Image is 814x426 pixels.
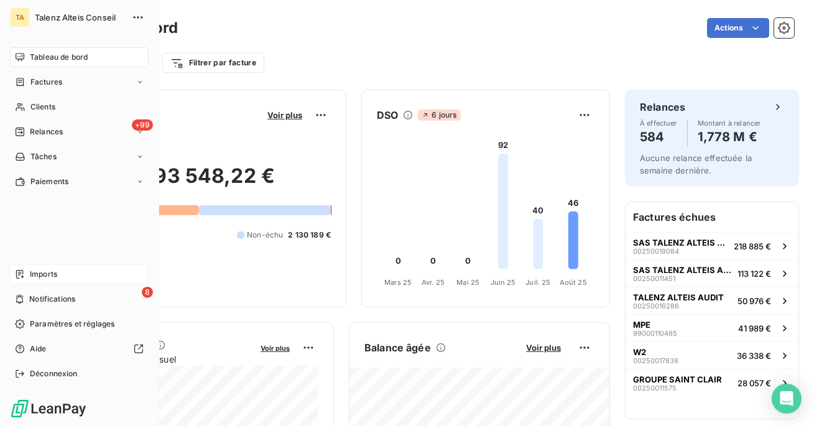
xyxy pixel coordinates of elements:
img: Logo LeanPay [10,399,87,419]
span: Notifications [29,294,75,305]
button: Voir plus [264,109,306,121]
span: MPE [633,320,650,330]
button: SAS TALENZ ALTEIS AUDIT00250011451113 122 € [626,259,798,287]
a: Paramètres et réglages [10,314,149,334]
tspan: Avr. 25 [422,278,445,287]
button: MPE9900011048541 989 € [626,314,798,341]
span: Relances [30,126,63,137]
button: W20025001783836 338 € [626,341,798,369]
span: +99 [132,119,153,131]
h6: Relances [640,100,685,114]
span: 218 885 € [734,241,771,251]
span: Imports [30,269,57,280]
h2: 4 193 548,22 € [70,164,331,201]
button: SAS TALENZ ALTEIS AUDIT00250019084218 885 € [626,232,798,259]
span: Montant à relancer [698,119,761,127]
tspan: Juil. 25 [525,278,550,287]
div: TA [10,7,30,27]
div: Open Intercom Messenger [772,384,802,414]
h6: Balance âgée [364,340,431,355]
tspan: Mars 25 [384,278,412,287]
span: Voir plus [526,343,561,353]
button: Voir plus [257,342,294,353]
a: Paiements [10,172,149,192]
button: TALENZ ALTEIS AUDIT0025001628650 976 € [626,287,798,314]
span: 28 057 € [738,378,771,388]
button: Actions [707,18,769,38]
a: Aide [10,339,149,359]
span: Aucune relance effectuée la semaine dernière. [640,153,752,175]
a: +99Relances [10,122,149,142]
span: W2 [633,347,646,357]
span: 113 122 € [738,269,771,279]
span: Chiffre d'affaires mensuel [70,353,252,366]
span: 41 989 € [738,323,771,333]
a: Tâches [10,147,149,167]
button: Voir plus [522,342,565,353]
span: 99000110485 [633,330,677,337]
span: Clients [30,101,55,113]
span: 8 [142,287,153,298]
span: 6 jours [418,109,460,121]
h6: Factures échues [626,202,798,232]
span: 00250011575 [633,384,677,392]
a: Imports [10,264,149,284]
span: Tâches [30,151,57,162]
span: Paiements [30,176,68,187]
span: Non-échu [247,229,283,241]
tspan: Mai 25 [456,278,479,287]
h6: DSO [377,108,398,123]
span: SAS TALENZ ALTEIS AUDIT [633,265,733,275]
button: Filtrer par facture [162,53,264,73]
button: GROUPE SAINT CLAIR0025001157528 057 € [626,369,798,396]
span: Paramètres et réglages [30,318,114,330]
span: Talenz Alteis Conseil [35,12,124,22]
span: 00250011451 [633,275,675,282]
a: Factures [10,72,149,92]
tspan: Août 25 [560,278,587,287]
span: SAS TALENZ ALTEIS AUDIT [633,238,729,248]
a: Clients [10,97,149,117]
span: Déconnexion [30,368,78,379]
tspan: Juin 25 [491,278,516,287]
h4: 584 [640,127,677,147]
a: Tableau de bord [10,47,149,67]
span: Voir plus [261,344,290,353]
span: 36 338 € [737,351,771,361]
span: 00250016286 [633,302,679,310]
span: Voir plus [267,110,302,120]
h4: 1,778 M € [698,127,761,147]
span: 50 976 € [738,296,771,306]
span: TALENZ ALTEIS AUDIT [633,292,724,302]
span: 00250017838 [633,357,678,364]
span: 00250019084 [633,248,679,255]
span: GROUPE SAINT CLAIR [633,374,722,384]
span: Factures [30,76,62,88]
span: À effectuer [640,119,677,127]
span: 2 130 189 € [288,229,331,241]
span: Tableau de bord [30,52,88,63]
span: Aide [30,343,47,354]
